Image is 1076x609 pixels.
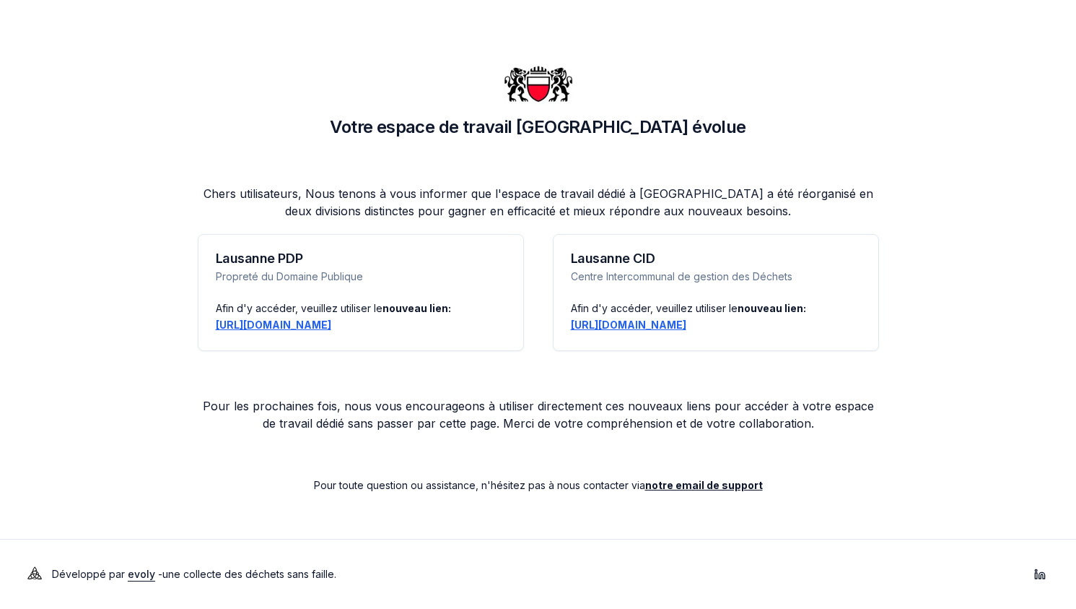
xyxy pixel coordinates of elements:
h3: Lausanne CID [571,252,861,265]
img: Evoly Logo [23,563,46,586]
span: nouveau lien: [382,302,451,314]
p: Centre Intercommunal de gestion des Déchets [571,269,861,284]
a: evoly [128,568,155,580]
img: Ville de Lausanne Logo [504,49,573,118]
p: Pour toute question ou assistance, n'hésitez pas à nous contacter via [198,478,879,493]
p: Chers utilisateurs, Nous tenons à vous informer que l'espace de travail dédié à [GEOGRAPHIC_DATA]... [198,185,879,220]
a: [URL][DOMAIN_NAME] [216,319,331,331]
p: Développé par - une collecte des déchets sans faille . [52,564,336,584]
div: Afin d'y accéder, veuillez utiliser le [571,301,861,316]
span: nouveau lien: [738,302,806,314]
a: [URL][DOMAIN_NAME] [571,319,686,331]
h3: Lausanne PDP [216,252,506,265]
p: Pour les prochaines fois, nous vous encourageons à utiliser directement ces nouveaux liens pour a... [198,397,879,432]
a: notre email de support [645,479,763,491]
div: Afin d'y accéder, veuillez utiliser le [216,301,506,316]
h1: Votre espace de travail [GEOGRAPHIC_DATA] évolue [198,116,879,139]
p: Propreté du Domaine Publique [216,269,506,284]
